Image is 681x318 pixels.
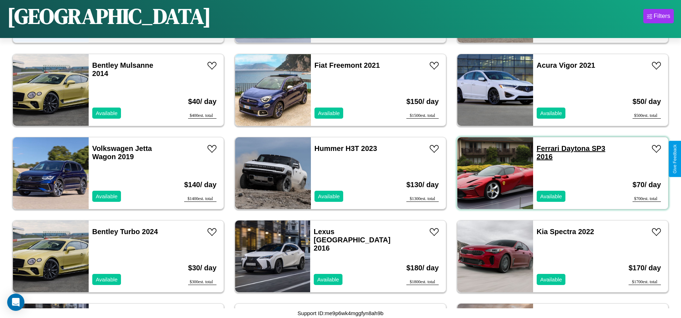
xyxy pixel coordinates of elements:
h3: $ 130 / day [406,174,439,196]
div: $ 500 est. total [633,113,661,119]
a: Lexus [GEOGRAPHIC_DATA] 2016 [314,228,391,252]
div: $ 1800 est. total [406,279,439,285]
p: Available [318,191,340,201]
a: Acura Vigor 2021 [537,61,595,69]
div: Give Feedback [672,144,677,174]
h3: $ 180 / day [406,257,439,279]
h3: $ 70 / day [633,174,661,196]
h3: $ 30 / day [188,257,216,279]
div: $ 1400 est. total [184,196,216,202]
div: $ 400 est. total [188,113,216,119]
p: Available [96,275,118,284]
h1: [GEOGRAPHIC_DATA] [7,1,211,31]
div: $ 300 est. total [188,279,216,285]
div: $ 1300 est. total [406,196,439,202]
h3: $ 150 / day [406,90,439,113]
div: $ 1700 est. total [629,279,661,285]
p: Available [540,191,562,201]
h3: $ 140 / day [184,174,216,196]
button: Filters [643,9,674,23]
div: $ 700 est. total [633,196,661,202]
p: Available [96,191,118,201]
div: Filters [654,13,670,20]
p: Available [540,275,562,284]
div: $ 1500 est. total [406,113,439,119]
p: Available [318,108,340,118]
a: Fiat Freemont 2021 [314,61,380,69]
h3: $ 50 / day [633,90,661,113]
a: Bentley Turbo 2024 [92,228,158,236]
p: Available [96,108,118,118]
a: Volkswagen Jetta Wagon 2019 [92,144,152,161]
a: Hummer H3T 2023 [314,144,377,152]
p: Available [540,108,562,118]
h3: $ 170 / day [629,257,661,279]
p: Support ID: me9p6wk4mggfyn8ah9b [298,308,383,318]
a: Kia Spectra 2022 [537,228,594,236]
a: Ferrari Daytona SP3 2016 [537,144,605,161]
p: Available [317,275,339,284]
h3: $ 40 / day [188,90,216,113]
div: Open Intercom Messenger [7,294,24,311]
a: Bentley Mulsanne 2014 [92,61,153,77]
